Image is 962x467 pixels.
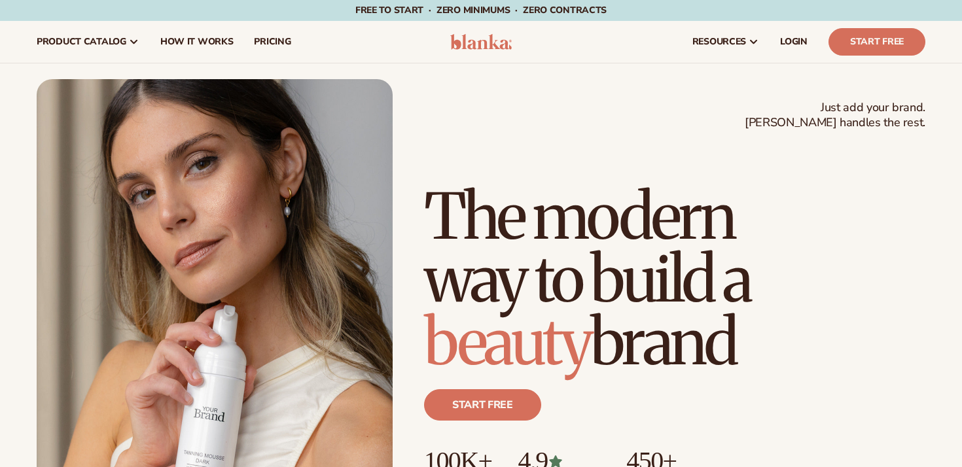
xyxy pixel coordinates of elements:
[450,34,512,50] img: logo
[424,389,541,421] a: Start free
[780,37,808,47] span: LOGIN
[424,303,590,381] span: beauty
[828,28,925,56] a: Start Free
[692,37,746,47] span: resources
[682,21,770,63] a: resources
[770,21,818,63] a: LOGIN
[160,37,234,47] span: How It Works
[424,185,925,373] h1: The modern way to build a brand
[37,37,126,47] span: product catalog
[745,100,925,131] span: Just add your brand. [PERSON_NAME] handles the rest.
[26,21,150,63] a: product catalog
[243,21,301,63] a: pricing
[150,21,244,63] a: How It Works
[355,4,607,16] span: Free to start · ZERO minimums · ZERO contracts
[254,37,291,47] span: pricing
